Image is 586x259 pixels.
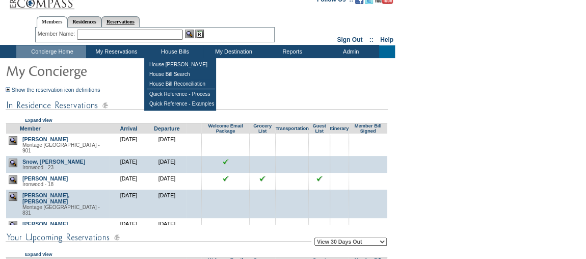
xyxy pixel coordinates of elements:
[110,173,148,190] td: [DATE]
[22,204,100,216] span: Montage [GEOGRAPHIC_DATA] - 831
[20,125,41,132] a: Member
[380,36,393,43] a: Help
[223,159,229,165] img: chkSmaller.gif
[330,126,349,131] a: Itinerary
[22,175,68,182] a: [PERSON_NAME]
[67,16,101,27] a: Residences
[22,142,100,153] span: Montage [GEOGRAPHIC_DATA] - 901
[120,125,138,132] a: Arrival
[148,173,186,190] td: [DATE]
[368,175,368,176] img: blank.gif
[337,36,362,43] a: Sign Out
[319,192,319,193] img: blank.gif
[148,190,186,218] td: [DATE]
[208,123,243,134] a: Welcome Email Package
[6,87,10,92] img: Show the reservation icon definitions
[22,182,54,187] span: Ironwood - 18
[225,192,226,193] img: blank.gif
[9,192,17,201] img: view
[262,45,321,58] td: Reports
[262,136,263,137] img: blank.gif
[147,89,215,99] td: Quick Reference - Process
[355,123,382,134] a: Member Bill Signed
[25,252,52,257] a: Expand View
[9,159,17,167] img: view
[38,30,77,38] div: Member Name:
[259,175,265,182] input: Click to see this reservation's grocery list
[368,136,368,137] img: blank.gif
[145,45,203,58] td: House Bills
[292,192,292,193] img: blank.gif
[147,79,215,89] td: House Bill Reconciliation
[147,99,215,109] td: Quick Reference - Examples
[292,175,292,176] img: blank.gif
[223,175,229,182] img: chkSmaller.gif
[147,69,215,79] td: House Bill Search
[292,136,292,137] img: blank.gif
[319,136,319,137] img: blank.gif
[148,156,186,173] td: [DATE]
[195,30,204,38] img: Reservations
[110,190,148,218] td: [DATE]
[22,221,68,227] a: [PERSON_NAME]
[22,165,54,170] span: Ironwood - 23
[12,87,100,93] a: Show the reservation icon definitions
[22,136,68,142] a: [PERSON_NAME]
[275,126,308,131] a: Transportation
[22,192,69,204] a: [PERSON_NAME], [PERSON_NAME]
[262,192,263,193] img: blank.gif
[312,123,326,134] a: Guest List
[225,136,226,137] img: blank.gif
[9,221,17,229] img: view
[316,175,323,182] input: Click to see this reservation's guest list
[148,134,186,156] td: [DATE]
[6,231,311,244] img: subTtlConUpcomingReservatio.gif
[110,218,148,236] td: [DATE]
[203,45,262,58] td: My Destination
[185,30,194,38] img: View
[16,45,86,58] td: Concierge Home
[110,134,148,156] td: [DATE]
[101,16,140,27] a: Reservations
[110,156,148,173] td: [DATE]
[9,136,17,145] img: view
[154,125,179,132] a: Departure
[25,118,52,123] a: Expand View
[22,159,85,165] a: Snow, [PERSON_NAME]
[147,60,215,69] td: House [PERSON_NAME]
[369,36,374,43] span: ::
[9,175,17,184] img: view
[37,16,68,28] a: Members
[148,218,186,236] td: [DATE]
[253,123,272,134] a: Grocery List
[368,192,368,193] img: blank.gif
[86,45,145,58] td: My Reservations
[321,45,379,58] td: Admin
